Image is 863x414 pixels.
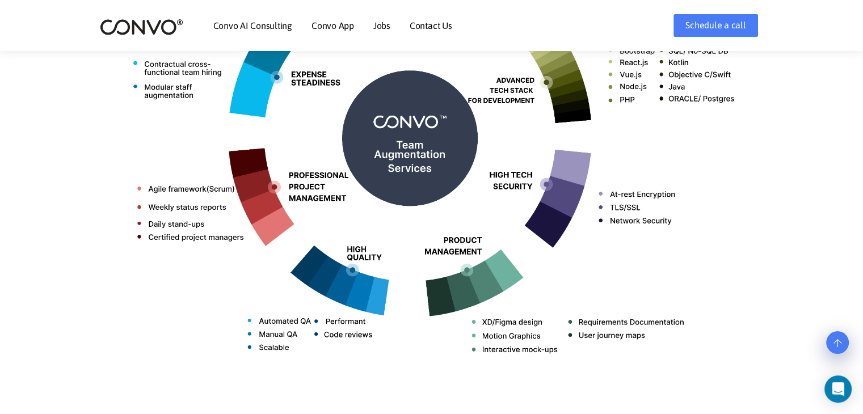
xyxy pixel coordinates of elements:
a: Jobs [373,21,390,30]
a: Convo App [311,21,354,30]
a: Convo AI Consulting [213,21,292,30]
a: Contact Us [410,21,452,30]
img: logo_2.png [100,18,183,36]
div: Open Intercom Messenger [824,375,852,403]
a: Schedule a call [673,14,757,37]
